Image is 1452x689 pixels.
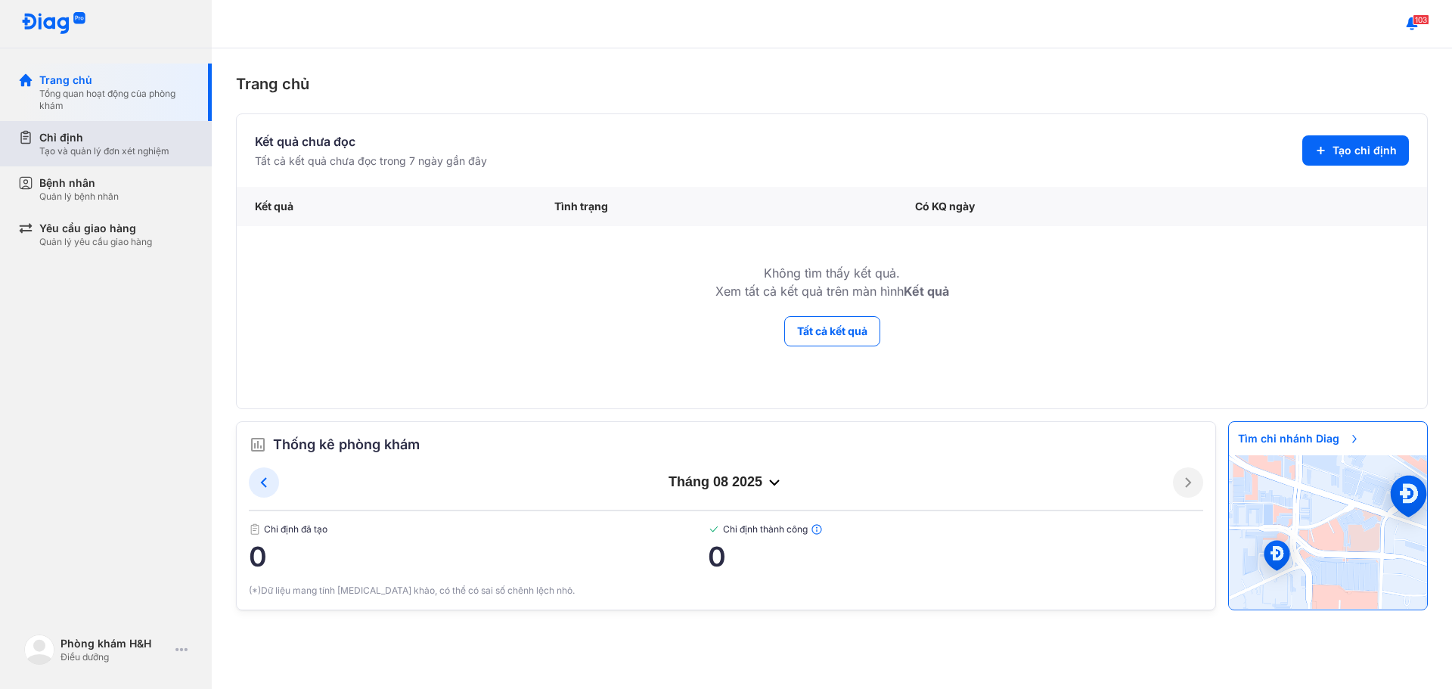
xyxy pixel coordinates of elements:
img: logo [24,635,54,665]
span: Tạo chỉ định [1333,143,1397,158]
div: Tình trạng [536,187,897,226]
div: Yêu cầu giao hàng [39,221,152,236]
div: Tất cả kết quả chưa đọc trong 7 ngày gần đây [255,154,487,169]
span: 0 [708,542,1203,572]
div: Tạo và quản lý đơn xét nghiệm [39,145,169,157]
span: Chỉ định thành công [708,523,1203,535]
b: Kết quả [904,284,949,299]
span: Tìm chi nhánh Diag [1229,422,1370,455]
div: Có KQ ngày [897,187,1282,226]
div: Trang chủ [236,73,1428,95]
span: Chỉ định đã tạo [249,523,708,535]
div: Quản lý yêu cầu giao hàng [39,236,152,248]
div: Quản lý bệnh nhân [39,191,119,203]
span: 103 [1413,14,1429,25]
div: tháng 08 2025 [279,473,1173,492]
img: order.5a6da16c.svg [249,436,267,454]
span: 0 [249,542,708,572]
img: checked-green.01cc79e0.svg [708,523,720,535]
div: (*)Dữ liệu mang tính [MEDICAL_DATA] khảo, có thể có sai số chênh lệch nhỏ. [249,584,1203,597]
div: Tổng quan hoạt động của phòng khám [39,88,194,112]
div: Điều dưỡng [60,651,169,663]
img: info.7e716105.svg [811,523,823,535]
div: Chỉ định [39,130,169,145]
div: Phòng khám H&H [60,636,169,651]
img: logo [21,12,86,36]
button: Tất cả kết quả [784,316,880,346]
td: Không tìm thấy kết quả. Xem tất cả kết quả trên màn hình [237,226,1427,315]
span: Thống kê phòng khám [273,434,420,455]
div: Bệnh nhân [39,175,119,191]
div: Trang chủ [39,73,194,88]
img: document.50c4cfd0.svg [249,523,261,535]
button: Tạo chỉ định [1302,135,1409,166]
div: Kết quả chưa đọc [255,132,487,151]
div: Kết quả [237,187,536,226]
